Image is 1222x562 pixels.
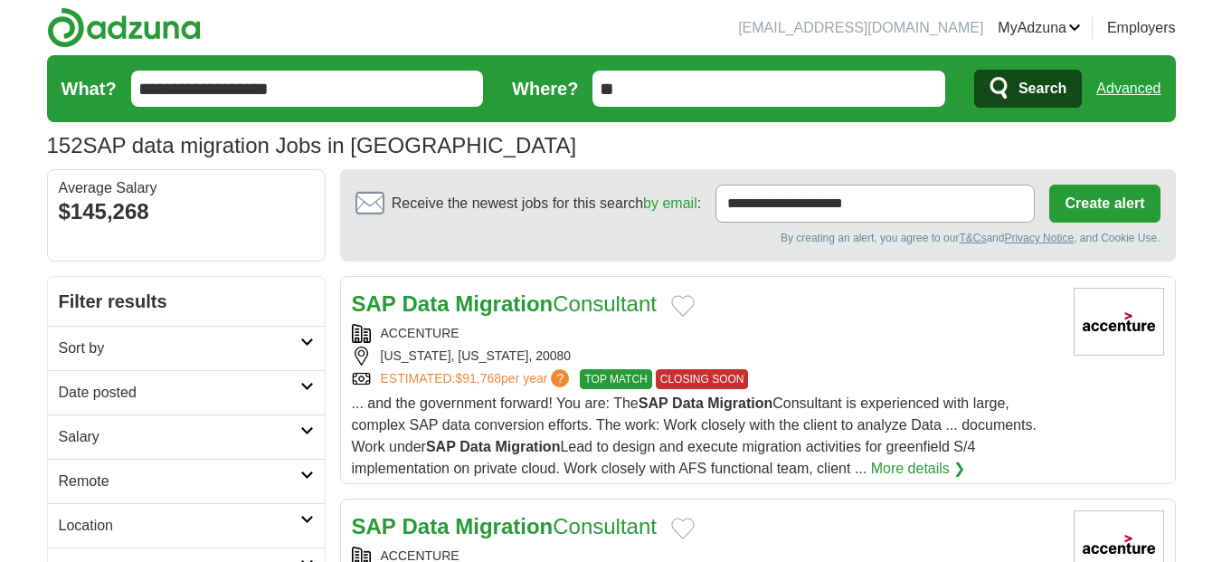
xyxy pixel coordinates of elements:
[512,75,578,102] label: Where?
[639,395,668,411] strong: SAP
[738,17,983,39] li: [EMAIL_ADDRESS][DOMAIN_NAME]
[59,338,300,359] h2: Sort by
[352,347,1059,366] div: [US_STATE], [US_STATE], 20080
[871,458,966,480] a: More details ❯
[381,369,573,389] a: ESTIMATED:$91,768per year?
[672,395,704,411] strong: Data
[671,518,695,539] button: Add to favorite jobs
[59,382,300,404] h2: Date posted
[551,369,569,387] span: ?
[381,326,459,340] a: ACCENTURE
[47,129,83,162] span: 152
[59,426,300,448] h2: Salary
[59,195,314,228] div: $145,268
[48,459,325,503] a: Remote
[392,193,701,214] span: Receive the newest jobs for this search :
[455,514,553,538] strong: Migration
[59,471,300,492] h2: Remote
[59,181,314,195] div: Average Salary
[47,7,201,48] img: Adzuna logo
[48,503,325,548] a: Location
[48,370,325,414] a: Date posted
[403,514,450,538] strong: Data
[998,17,1081,39] a: MyAdzuna
[1049,185,1160,223] button: Create alert
[426,439,456,454] strong: SAP
[656,369,749,389] span: CLOSING SOON
[1096,71,1160,107] a: Advanced
[352,395,1037,476] span: ... and the government forward! You are: The Consultant is experienced with large, complex SAP da...
[352,291,657,316] a: SAP Data MigrationConsultant
[352,291,396,316] strong: SAP
[495,439,560,454] strong: Migration
[47,133,577,157] h1: SAP data migration Jobs in [GEOGRAPHIC_DATA]
[671,295,695,317] button: Add to favorite jobs
[62,75,117,102] label: What?
[959,232,986,244] a: T&Cs
[580,369,651,389] span: TOP MATCH
[455,371,501,386] span: $91,768
[59,515,300,537] h2: Location
[455,291,553,316] strong: Migration
[1074,288,1164,356] img: Accenture logo
[403,291,450,316] strong: Data
[352,514,657,538] a: SAP Data MigrationConsultant
[1107,17,1176,39] a: Employers
[459,439,491,454] strong: Data
[974,70,1082,108] button: Search
[355,230,1160,246] div: By creating an alert, you agree to our and , and Cookie Use.
[48,277,325,326] h2: Filter results
[48,326,325,370] a: Sort by
[707,395,772,411] strong: Migration
[352,514,396,538] strong: SAP
[1018,71,1066,107] span: Search
[1004,232,1074,244] a: Privacy Notice
[48,414,325,459] a: Salary
[643,195,697,211] a: by email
